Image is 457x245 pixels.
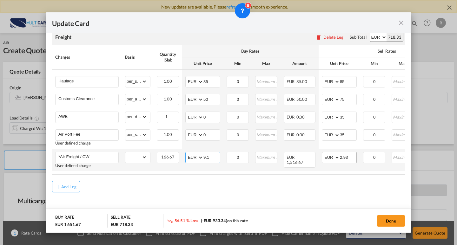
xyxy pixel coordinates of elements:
span: 0.00 [296,132,305,137]
input: Charge Name [58,112,118,121]
button: Done [377,215,405,227]
input: Minimum Amount [364,94,385,104]
select: per_shipment [125,76,147,87]
input: Maximum Amount [256,94,277,104]
input: 35 [340,130,356,139]
div: SELL RATE [111,214,130,222]
input: 9.1 [203,152,220,162]
input: 0 [203,112,220,121]
input: 85 [203,76,220,86]
th: Min [223,57,252,70]
div: Quantity | Slab [157,51,179,63]
input: Minimum Amount [364,152,385,162]
div: Update Card [52,19,397,27]
select: per_shipment [125,130,147,140]
th: Min [360,57,388,70]
input: Maximum Amount [392,130,414,139]
md-icon: icon-close fg-AAA8AD m-0 pointer [397,19,405,27]
div: Buy Rates [185,48,315,54]
span: 56.51 % Loss [175,218,199,223]
div: User defined charge [55,141,119,145]
input: Minimum Amount [364,76,385,86]
input: 50 [203,94,220,104]
select: chargable_weight [125,152,147,162]
input: Minimum Amount [227,152,248,162]
span: EUR [287,79,295,84]
div: Charges [55,54,119,60]
div: on this rate [167,218,248,224]
input: Maximum Amount [392,152,414,162]
input: Charge Name [58,94,118,104]
md-input-container: Haulage [56,76,118,86]
input: Maximum Amount [392,112,414,121]
input: Charge Name [58,76,118,86]
button: Add Leg [52,181,80,192]
input: 0 [203,130,220,139]
md-input-container: *Air Freight / CW [56,152,118,162]
input: Minimum Amount [227,76,248,86]
select: per_awb [125,94,147,104]
md-input-container: Customs Clearance [56,94,118,104]
th: Unit Price [182,57,223,70]
div: Freight [55,34,71,41]
input: Minimum Amount [227,94,248,104]
input: Maximum Amount [392,76,414,86]
div: Sub Total [350,34,366,40]
md-icon: icon-trending-down [167,218,173,224]
md-icon: icon-plus md-link-fg s20 [55,184,61,190]
input: Charge Name [58,130,118,139]
input: Minimum Amount [364,130,385,139]
input: 75 [340,94,356,104]
span: EUR [287,155,295,160]
select: per_document [125,112,147,122]
md-icon: icon-delete [315,34,322,40]
span: 0.00 [296,114,305,119]
div: User defined charge [55,163,119,168]
input: 35 [340,112,356,121]
input: Maximum Amount [256,152,277,162]
span: 50.00 [296,97,308,102]
md-dialog: Update Card Port ... [46,12,411,233]
button: Delete Leg [315,35,343,40]
th: Max [252,57,281,70]
span: EUR [287,114,295,119]
input: Minimum Amount [364,112,385,121]
input: 2.93 [340,152,356,162]
input: Maximum Amount [256,76,277,86]
span: EUR [287,132,295,137]
div: EUR 718.33 [111,222,133,227]
input: Maximum Amount [392,94,414,104]
div: Delete Leg [323,35,343,40]
div: Add Leg [61,185,76,189]
div: EUR 1,651.67 [55,222,81,227]
span: 1.00 [164,132,172,137]
span: 85.00 [296,79,308,84]
input: 85 [340,76,356,86]
input: Quantity [157,112,179,121]
span: 1.00 [164,96,172,101]
div: BUY RATE [55,214,74,222]
th: Unit Price [319,57,360,70]
input: Charge Name [58,152,118,162]
input: Maximum Amount [256,130,277,139]
div: 718.33 [387,33,403,42]
th: Amount [281,57,319,70]
div: Basis [125,54,150,60]
span: 1.00 [164,79,172,84]
input: Maximum Amount [256,112,277,121]
input: Minimum Amount [227,112,248,121]
div: Sell Rates [322,48,452,54]
input: Minimum Amount [227,130,248,139]
md-input-container: Air Port Fee [56,130,118,139]
span: 166.67 [161,154,175,159]
span: EUR [287,97,295,102]
md-input-container: AWB [56,112,118,121]
span: 1,516.67 [287,160,303,165]
span: (-EUR 933.34) [201,218,227,223]
th: Max [388,57,417,70]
